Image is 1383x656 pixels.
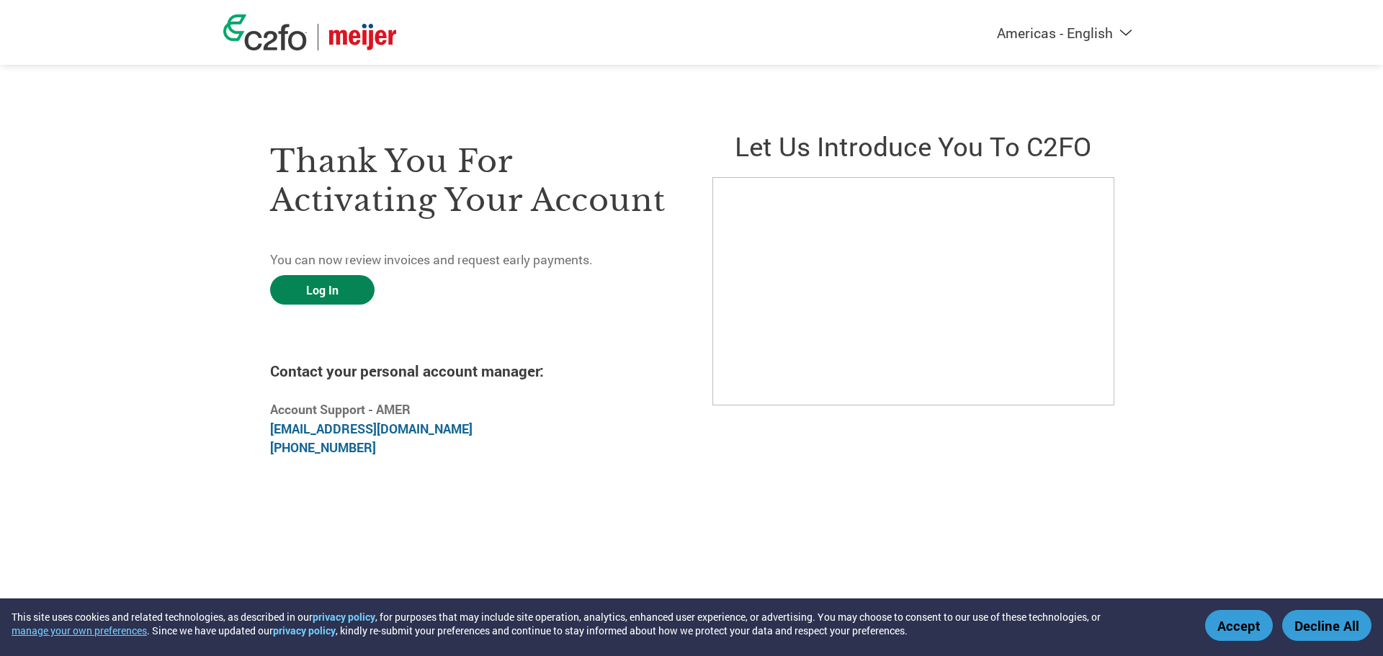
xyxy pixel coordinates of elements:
[1205,610,1273,641] button: Accept
[270,275,375,305] a: Log In
[313,610,375,624] a: privacy policy
[273,624,336,637] a: privacy policy
[270,361,671,381] h4: Contact your personal account manager:
[12,610,1184,637] div: This site uses cookies and related technologies, as described in our , for purposes that may incl...
[1282,610,1371,641] button: Decline All
[329,24,396,50] img: Meijer
[12,624,147,637] button: manage your own preferences
[270,421,473,437] a: [EMAIL_ADDRESS][DOMAIN_NAME]
[712,177,1114,405] iframe: C2FO Introduction Video
[270,401,411,418] b: Account Support - AMER
[270,439,376,456] a: [PHONE_NUMBER]
[270,142,671,220] h3: Thank you for activating your account
[712,128,1113,163] h2: Let us introduce you to C2FO
[270,251,671,269] p: You can now review invoices and request early payments.
[223,14,307,50] img: c2fo logo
